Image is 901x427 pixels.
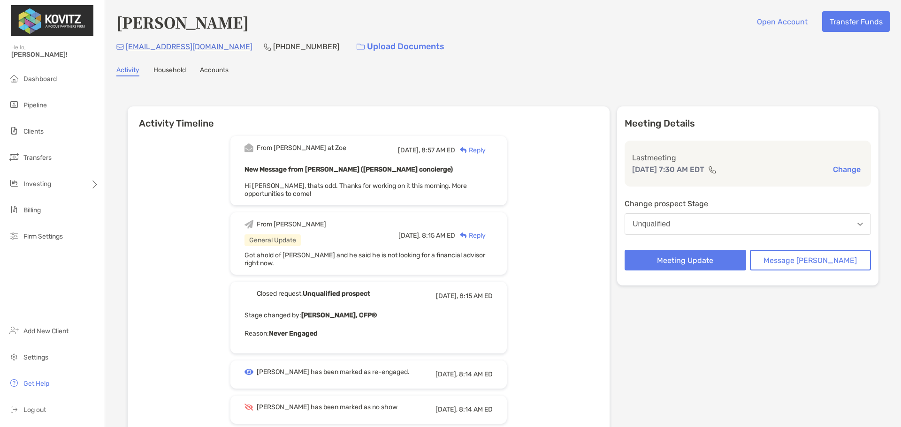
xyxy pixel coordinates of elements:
b: Unqualified prospect [303,290,370,298]
h4: [PERSON_NAME] [116,11,249,33]
p: Meeting Details [625,118,871,129]
img: communication type [708,166,717,173]
a: Activity [116,66,139,76]
img: Reply icon [460,232,467,239]
div: Reply [455,145,486,155]
img: pipeline icon [8,99,20,110]
img: clients icon [8,125,20,136]
p: Stage changed by: [244,309,493,321]
img: dashboard icon [8,73,20,84]
div: Unqualified [633,220,670,228]
span: 8:14 AM ED [459,405,493,413]
span: [DATE], [398,232,420,240]
img: Reply icon [460,147,467,153]
a: Accounts [200,66,229,76]
span: Log out [23,406,46,414]
div: [PERSON_NAME] has been marked as no show [257,403,397,411]
span: Settings [23,353,48,361]
img: Email Icon [116,44,124,50]
img: Event icon [244,404,253,411]
img: Phone Icon [264,43,271,51]
span: Dashboard [23,75,57,83]
a: Upload Documents [351,37,450,57]
b: New Message from [PERSON_NAME] ([PERSON_NAME] concierge) [244,165,453,173]
span: Pipeline [23,101,47,109]
span: Got ahold of [PERSON_NAME] and he said he is not looking for a financial advisor right now. [244,251,485,267]
img: add_new_client icon [8,325,20,336]
h6: Activity Timeline [128,106,610,129]
p: [DATE] 7:30 AM EDT [632,164,704,175]
a: Household [153,66,186,76]
p: Change prospect Stage [625,198,871,210]
b: Never Engaged [269,330,318,337]
span: 8:15 AM ED [459,292,493,300]
img: billing icon [8,204,20,215]
span: [DATE], [435,405,458,413]
img: settings icon [8,351,20,362]
button: Meeting Update [625,250,746,270]
span: [DATE], [435,370,458,378]
img: transfers icon [8,151,20,163]
div: From [PERSON_NAME] at Zoe [257,144,346,152]
img: Event icon [244,289,253,298]
button: Transfer Funds [822,11,890,32]
span: 8:15 AM ED [422,232,455,240]
div: Closed request, [257,290,370,298]
div: Reply [455,231,486,240]
span: Clients [23,127,44,135]
img: button icon [357,44,365,50]
div: [PERSON_NAME] has been marked as re-engaged. [257,368,410,376]
span: Hi [PERSON_NAME], thats odd. Thanks for working on it this morning. More opportunities to come! [244,182,467,198]
img: Open dropdown arrow [857,223,863,226]
span: 8:57 AM ED [421,146,455,154]
img: Event icon [244,143,253,152]
span: [DATE], [436,292,458,300]
span: Transfers [23,154,52,162]
img: investing icon [8,178,20,189]
img: get-help icon [8,377,20,389]
p: [EMAIL_ADDRESS][DOMAIN_NAME] [126,41,252,52]
p: Last meeting [632,152,863,164]
button: Unqualified [625,213,871,235]
img: Zoe Logo [11,4,93,37]
button: Open Account [749,11,815,32]
img: Event icon [244,369,253,375]
div: General Update [244,234,301,246]
span: Get Help [23,380,49,388]
span: 8:14 AM ED [459,370,493,378]
span: Firm Settings [23,232,63,240]
div: From [PERSON_NAME] [257,220,326,228]
img: logout icon [8,404,20,415]
b: [PERSON_NAME], CFP® [301,311,377,319]
img: firm-settings icon [8,230,20,241]
button: Message [PERSON_NAME] [750,250,871,270]
span: Investing [23,180,51,188]
span: Add New Client [23,327,69,335]
img: Event icon [244,220,253,229]
span: [PERSON_NAME]! [11,51,99,59]
p: [PHONE_NUMBER] [273,41,339,52]
p: Reason: [244,328,493,339]
span: Billing [23,206,41,214]
button: Change [830,165,863,174]
span: [DATE], [398,146,420,154]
